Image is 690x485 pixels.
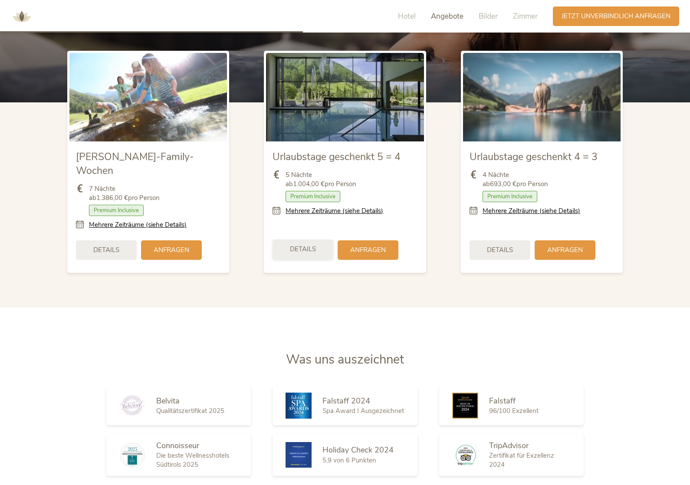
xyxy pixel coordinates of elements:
[156,396,180,406] span: Belvita
[9,13,35,19] a: AMONTI & LUNARIS Wellnessresort
[322,396,370,406] span: Falstaff 2024
[479,11,498,21] span: Bilder
[89,205,144,216] span: Premium Inclusive
[286,351,404,368] span: Was uns auszeichnet
[290,245,316,254] span: Details
[483,206,580,216] a: Mehrere Zeiträume (siehe Details)
[490,180,516,188] b: 693,00 €
[322,445,394,455] span: Holiday Check 2024
[286,442,312,468] img: Holiday Check 2024
[513,11,538,21] span: Zimmer
[9,3,35,29] img: AMONTI & LUNARIS Wellnessresort
[547,246,583,255] span: Anfragen
[119,396,145,415] img: Belvita
[562,12,670,21] span: Jetzt unverbindlich anfragen
[487,246,513,255] span: Details
[93,246,119,255] span: Details
[96,193,128,202] b: 1.386,00 €
[154,246,189,255] span: Anfragen
[489,406,539,415] span: 96/100 Exzellent
[483,191,537,202] span: Premium Inclusive
[286,393,312,419] img: Falstaff 2024
[322,406,404,415] span: Spa Award I Ausgezeichnet
[452,443,478,467] img: TripAdvisor
[76,150,194,177] span: [PERSON_NAME]-Family-Wochen
[452,393,478,419] img: Falstaff
[156,451,229,469] span: Die beste Wellnesshotels Südtirols 2025
[489,396,516,406] span: Falstaff
[266,53,424,141] img: Urlaubstage geschenkt 5 = 4
[463,53,621,141] img: Urlaubstage geschenkt 4 = 3
[489,451,554,469] span: Zertifikat für Exzellenz 2024
[322,456,376,465] span: 5,9 von 6 Punkten
[431,11,463,21] span: Angebote
[156,440,199,451] span: Connoisseur
[293,180,325,188] b: 1.004,00 €
[350,246,386,255] span: Anfragen
[156,406,224,415] span: Qualitätszertifikat 2025
[483,170,548,189] span: 4 Nächte ab pro Person
[286,206,383,216] a: Mehrere Zeiträume (siehe Details)
[286,170,356,189] span: 5 Nächte ab pro Person
[89,184,160,203] span: 7 Nächte ab pro Person
[69,53,227,141] img: Sommer-Family-Wochen
[119,442,145,468] img: Connoisseur
[489,440,529,451] span: TripAdvisor
[89,220,187,229] a: Mehrere Zeiträume (siehe Details)
[398,11,416,21] span: Hotel
[470,150,598,164] span: Urlaubstage geschenkt 4 = 3
[273,150,401,164] span: Urlaubstage geschenkt 5 = 4
[286,191,340,202] span: Premium Inclusive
